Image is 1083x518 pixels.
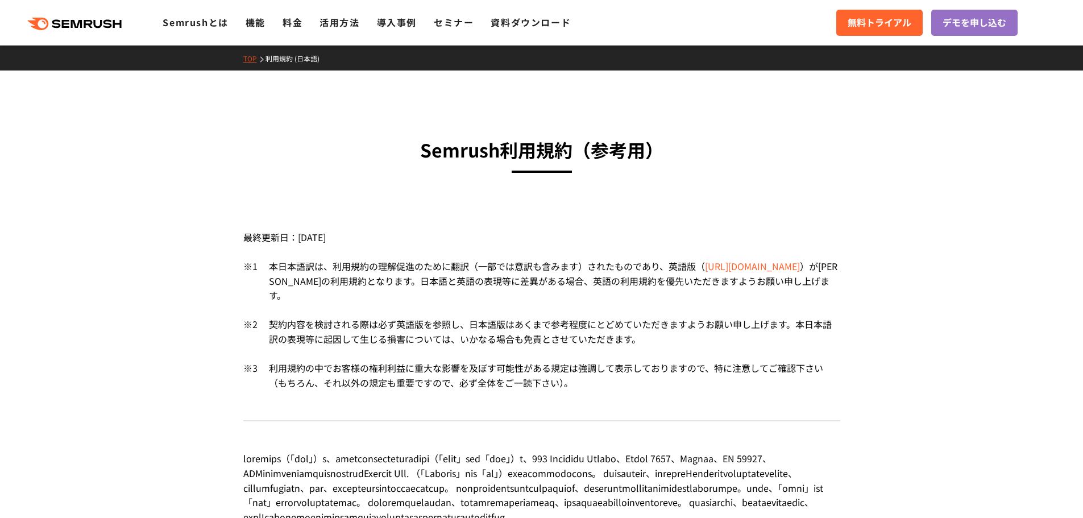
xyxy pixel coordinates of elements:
a: 導入事例 [377,15,417,29]
a: 機能 [246,15,265,29]
a: TOP [243,53,265,63]
h3: Semrush利用規約 （参考用） [243,135,840,164]
a: 無料トライアル [836,10,923,36]
div: 契約内容を検討される際は必ず英語版を参照し、日本語版はあくまで参考程度にとどめていただきますようお願い申し上げます。本日本語訳の表現等に起因して生じる損害については、いかなる場合も免責とさせてい... [258,317,840,361]
a: 料金 [283,15,302,29]
span: 本日本語訳は、利用規約の理解促進のために翻訳（一部では意訳も含みます）されたものであり、英語版 [269,259,696,273]
a: セミナー [434,15,474,29]
div: ※2 [243,317,258,361]
a: 活用方法 [319,15,359,29]
span: （ ） [696,259,809,273]
div: ※3 [243,361,258,390]
a: [URL][DOMAIN_NAME] [705,259,800,273]
span: が[PERSON_NAME]の利用規約となります。日本語と英語の表現等に差異がある場合、英語の利用規約を優先いただきますようお願い申し上げます。 [269,259,837,302]
a: Semrushとは [163,15,228,29]
a: 利用規約 (日本語) [265,53,328,63]
div: 利用規約の中でお客様の権利利益に重大な影響を及ぼす可能性がある規定は強調して表示しておりますので、特に注意してご確認下さい（もちろん、それ以外の規定も重要ですので、必ず全体をご一読下さい）。 [258,361,840,390]
span: 無料トライアル [848,15,911,30]
a: 資料ダウンロード [491,15,571,29]
div: 最終更新日：[DATE] [243,210,840,259]
span: デモを申し込む [943,15,1006,30]
div: ※1 [243,259,258,317]
a: デモを申し込む [931,10,1018,36]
